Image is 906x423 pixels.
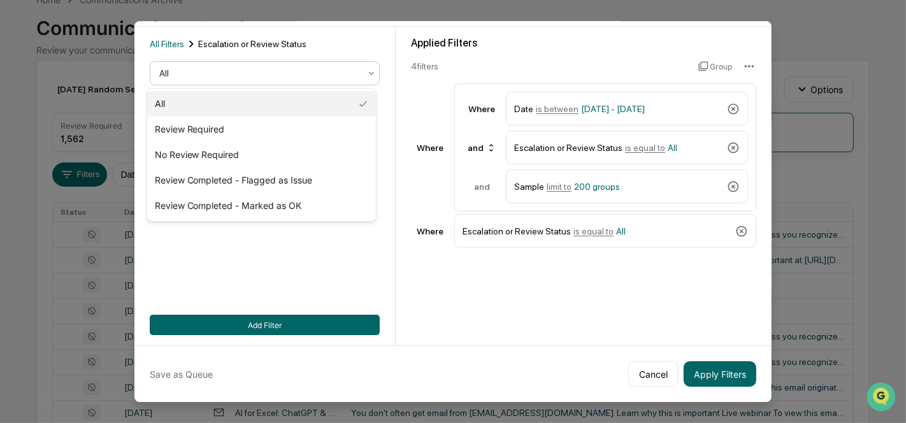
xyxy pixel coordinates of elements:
div: No Review Required [147,142,376,168]
div: Where [411,143,449,153]
span: is equal to [625,143,665,153]
button: Apply Filters [684,361,756,387]
a: Powered byPylon [90,280,154,290]
img: 1746055101610-c473b297-6a78-478c-a979-82029cc54cd1 [13,97,36,120]
div: Where [411,226,449,236]
span: Data Lookup [25,250,80,262]
span: Pylon [127,281,154,290]
span: 200 groups [574,182,620,192]
span: All [616,226,626,236]
span: is between [536,104,579,114]
span: Attestations [105,226,158,238]
div: Start new chat [57,97,209,110]
div: Date [514,97,722,120]
button: Cancel [628,361,679,387]
div: 🗄️ [92,227,103,237]
iframe: Open customer support [865,381,900,415]
div: Escalation or Review Status [514,136,722,159]
button: Add Filter [150,315,380,335]
div: Past conversations [13,141,82,151]
div: and [463,138,501,158]
span: All [668,143,677,153]
div: Review Completed - Marked as OK [147,193,376,219]
button: See all [198,138,232,154]
div: 🔎 [13,251,23,261]
button: Group [698,56,732,76]
span: limit to [547,182,572,192]
div: All [147,91,376,117]
div: Where [463,104,501,114]
span: Preclearance [25,226,82,238]
a: 🗄️Attestations [87,220,163,243]
div: 🖐️ [13,227,23,237]
span: [PERSON_NAME] [40,173,103,183]
button: Start new chat [217,101,232,116]
div: Review Required [147,117,376,142]
img: Dave Feldman [13,161,33,181]
img: 4531339965365_218c74b014194aa58b9b_72.jpg [27,97,50,120]
button: Save as Queue [150,361,213,387]
img: 1746055101610-c473b297-6a78-478c-a979-82029cc54cd1 [25,173,36,183]
span: [DATE] [113,173,139,183]
span: is equal to [573,226,614,236]
div: Review Completed - Flagged as Issue [147,168,376,193]
div: Sample [514,175,722,197]
a: 🔎Data Lookup [8,245,85,268]
div: and [463,182,501,192]
div: Applied Filters [411,37,756,49]
p: How can we help? [13,26,232,47]
div: 4 filter s [411,61,688,71]
span: [DATE] - [DATE] [581,104,645,114]
a: 🖐️Preclearance [8,220,87,243]
span: Escalation or Review Status [198,39,306,49]
span: All Filters [150,39,184,49]
input: Clear [33,57,210,71]
span: • [106,173,110,183]
div: Escalation or Review Status [463,220,730,242]
div: We're available if you need us! [57,110,175,120]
